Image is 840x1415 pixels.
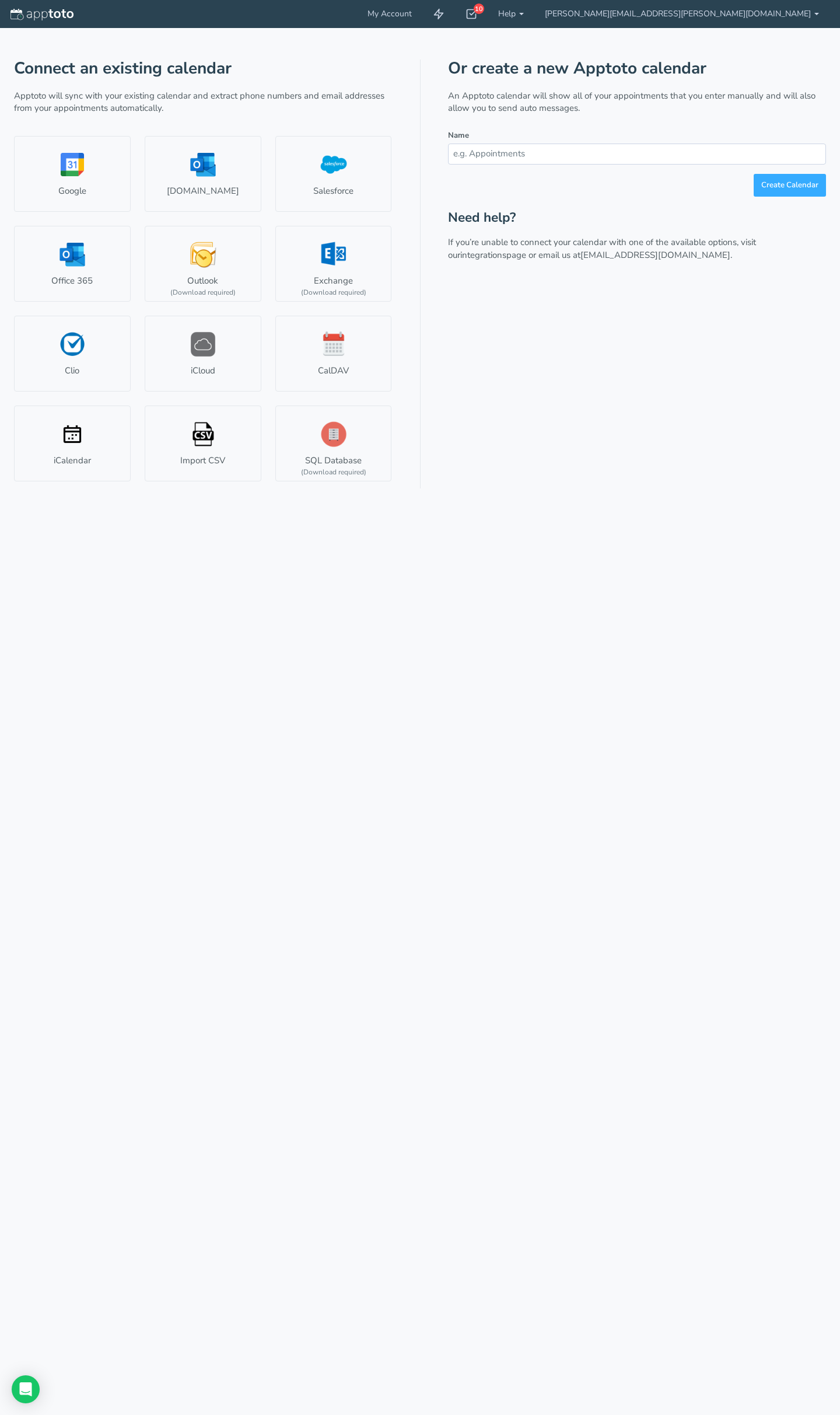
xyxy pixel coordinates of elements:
[301,288,366,298] div: (Download required)
[448,144,826,164] input: e.g. Appointments
[460,249,506,261] a: integrations
[14,226,131,302] a: Office 365
[580,249,732,261] a: [EMAIL_ADDRESS][DOMAIN_NAME].
[145,316,261,392] a: iCloud
[14,60,392,78] h1: Connect an existing calendar
[170,288,236,298] div: (Download required)
[275,316,392,392] a: CalDAV
[448,60,826,78] h1: Or create a new Apptoto calendar
[14,136,131,212] a: Google
[448,211,826,225] h2: Need help?
[14,316,131,392] a: Clio
[474,4,484,14] div: 10
[14,406,131,481] a: iCalendar
[145,226,261,302] a: Outlook
[275,226,392,302] a: Exchange
[448,236,826,261] p: If you’re unable to connect your calendar with one of the available options, visit our page or em...
[301,467,366,477] div: (Download required)
[448,90,826,115] p: An Apptoto calendar will show all of your appointments that you enter manually and will also allo...
[448,130,469,141] label: Name
[12,1375,40,1403] div: Open Intercom Messenger
[14,90,392,115] p: Apptoto will sync with your existing calendar and extract phone numbers and email addresses from ...
[275,136,392,212] a: Salesforce
[145,136,261,212] a: [DOMAIN_NAME]
[754,174,826,197] button: Create Calendar
[145,406,261,481] a: Import CSV
[10,9,73,20] img: logo-apptoto--white.svg
[275,406,392,481] a: SQL Database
